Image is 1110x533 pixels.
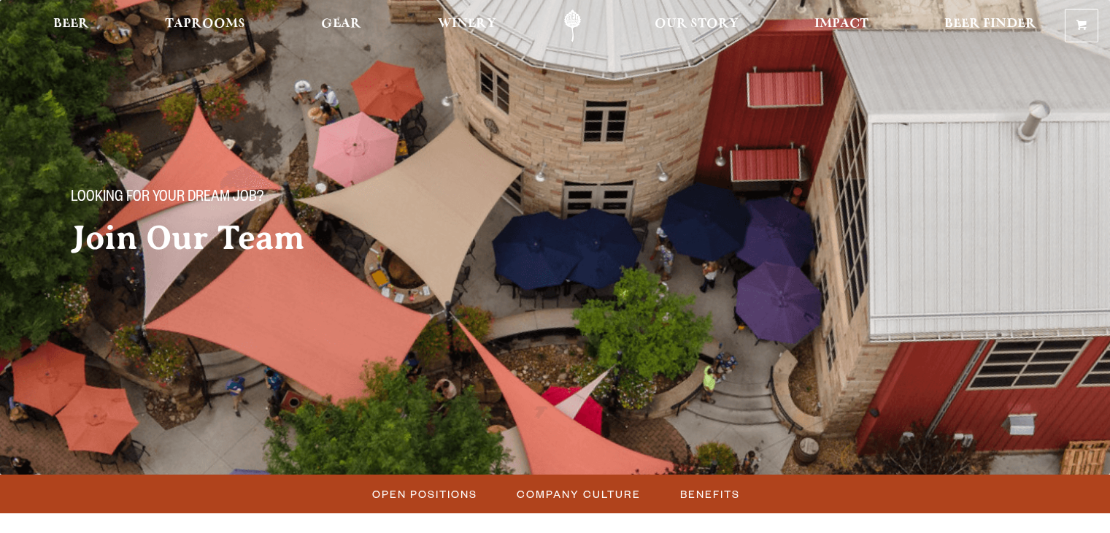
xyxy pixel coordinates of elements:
span: Taprooms [165,18,245,30]
span: Impact [814,18,868,30]
a: Beer Finder [935,9,1046,42]
h2: Join Our Team [71,220,526,256]
a: Beer [44,9,99,42]
span: Beer Finder [944,18,1036,30]
a: Our Story [645,9,748,42]
span: Gear [321,18,361,30]
a: Winery [428,9,506,42]
span: Beer [53,18,89,30]
span: Our Story [655,18,739,30]
a: Benefits [671,483,747,505]
a: Impact [805,9,878,42]
a: Gear [312,9,371,42]
a: Taprooms [155,9,255,42]
span: Looking for your dream job? [71,189,263,208]
a: Open Positions [363,483,485,505]
span: Open Positions [372,483,477,505]
span: Winery [438,18,496,30]
a: Company Culture [508,483,648,505]
span: Benefits [680,483,740,505]
a: Odell Home [545,9,600,42]
span: Company Culture [517,483,641,505]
